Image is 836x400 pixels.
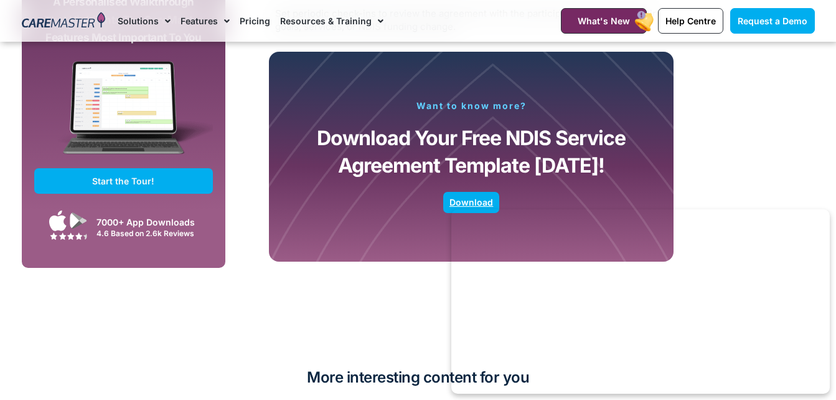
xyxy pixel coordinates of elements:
[96,229,207,238] div: 4.6 Based on 2.6k Reviews
[96,216,207,229] div: 7000+ App Downloads
[50,232,87,240] img: Google Play Store App Review Stars
[49,210,67,231] img: Apple App Store Icon
[304,100,638,112] p: Want to know more?
[443,192,499,213] a: Download
[449,199,493,206] span: Download
[665,16,716,26] span: Help Centre
[578,16,630,26] span: What's New
[738,16,807,26] span: Request a Demo
[34,168,214,194] a: Start the Tour!
[304,125,638,179] p: Download Your Free NDIS Service Agreement Template [DATE]!
[34,61,214,168] img: CareMaster Software Mockup on Screen
[70,211,87,230] img: Google Play App Icon
[658,8,723,34] a: Help Centre
[22,368,815,388] h2: More interesting content for you
[561,8,647,34] a: What's New
[730,8,815,34] a: Request a Demo
[22,12,106,31] img: CareMaster Logo
[92,176,154,186] span: Start the Tour!
[451,209,830,394] iframe: Popup CTA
